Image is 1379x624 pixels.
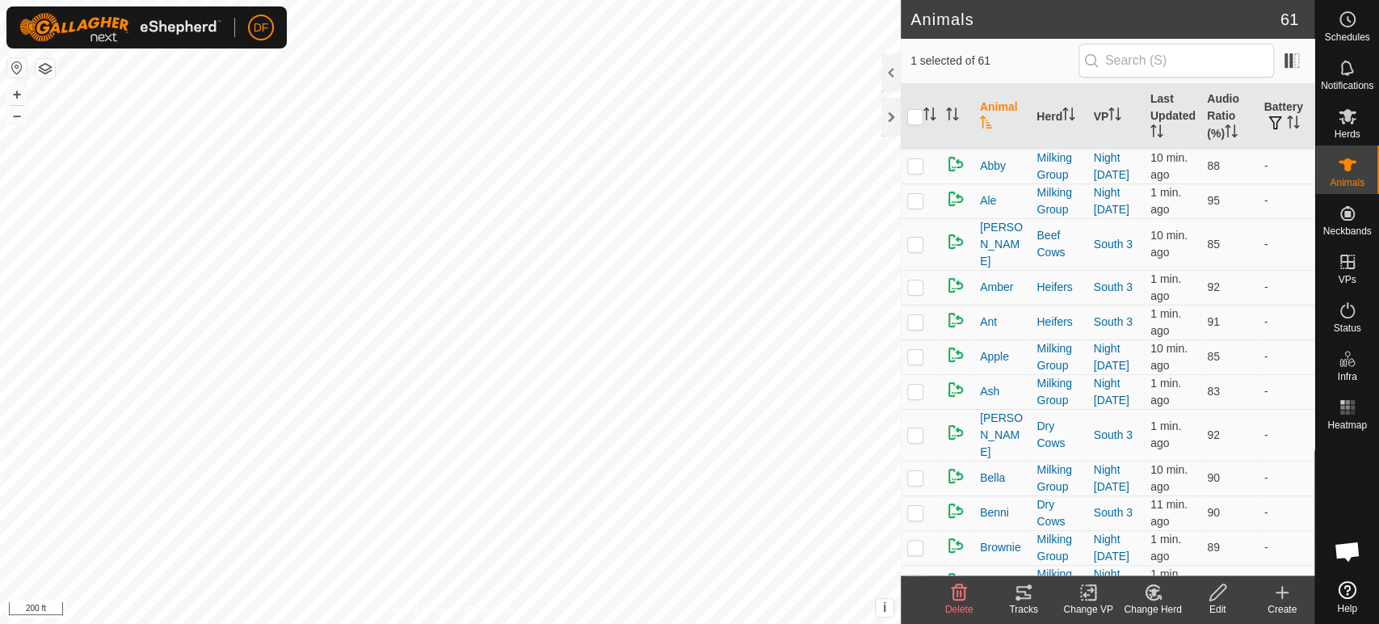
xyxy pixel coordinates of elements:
p-sorticon: Activate to sort [1225,127,1238,140]
td: - [1258,409,1314,461]
a: Night [DATE] [1094,377,1129,407]
span: Benni [980,504,1009,521]
span: Sep 23, 2025, 3:32 PM [1150,498,1188,528]
a: Night [DATE] [1094,151,1129,181]
td: - [1258,270,1314,305]
a: South 3 [1094,238,1133,251]
img: returning on [946,423,965,442]
a: South 3 [1094,315,1133,328]
td: - [1258,149,1314,183]
div: Change VP [1056,602,1120,617]
span: Ant [980,314,997,331]
span: Ash [980,383,999,400]
span: 61 [1280,7,1298,32]
td: - [1258,461,1314,495]
span: Sep 23, 2025, 3:42 PM [1150,420,1181,449]
img: returning on [946,571,965,590]
span: [PERSON_NAME] [980,410,1024,461]
div: Dry Cows [1036,496,1080,530]
img: returning on [946,276,965,295]
div: Milking Group [1036,150,1080,183]
span: Sep 23, 2025, 3:43 PM [1150,533,1181,563]
div: Change Herd [1120,602,1185,617]
th: VP [1087,84,1144,150]
span: Cake [980,574,1007,591]
a: Help [1315,575,1379,620]
span: Sep 23, 2025, 3:33 PM [1150,342,1188,372]
th: Battery [1258,84,1314,150]
div: Milking Group [1036,462,1080,495]
span: 1 selected of 61 [910,53,1078,70]
p-sorticon: Activate to sort [923,110,936,123]
span: Animals [1330,178,1364,188]
div: Milking Group [1036,340,1080,374]
a: Night [DATE] [1094,463,1129,493]
td: - [1258,565,1314,600]
img: returning on [946,232,965,251]
span: Apple [980,348,1009,365]
h2: Animals [910,10,1280,29]
span: Sep 23, 2025, 3:42 PM [1150,272,1181,302]
th: Audio Ratio (%) [1200,84,1257,150]
div: Beef Cows [1036,227,1080,261]
span: 91 [1207,315,1220,328]
span: Heatmap [1327,420,1367,430]
span: i [883,601,886,614]
div: Heifers [1036,279,1080,296]
div: Milking Group [1036,375,1080,409]
span: Herds [1334,129,1360,139]
span: Sep 23, 2025, 3:42 PM [1150,377,1181,407]
span: DF [254,19,269,36]
div: Tracks [991,602,1056,617]
a: South 3 [1094,280,1133,293]
img: Gallagher Logo [19,13,221,42]
td: - [1258,374,1314,409]
span: 83 [1207,385,1220,398]
p-sorticon: Activate to sort [946,110,959,123]
span: Bella [980,470,1005,487]
span: 89 [1207,541,1220,554]
a: South 3 [1094,428,1133,441]
span: Sep 23, 2025, 3:33 PM [1150,151,1188,181]
span: Neckbands [1322,226,1371,236]
div: Milking Group [1036,566,1080,600]
span: Sep 23, 2025, 3:42 PM [1150,567,1181,597]
button: i [876,599,893,617]
button: Map Layers [36,59,55,78]
th: Last Updated [1144,84,1200,150]
div: Milking Group [1036,184,1080,218]
span: 92 [1207,280,1220,293]
img: returning on [946,154,965,174]
input: Search (S) [1078,44,1274,78]
div: Heifers [1036,314,1080,331]
th: Animal [973,84,1030,150]
span: 92 [1207,428,1220,441]
img: returning on [946,380,965,399]
p-sorticon: Activate to sort [1108,110,1121,123]
td: - [1258,218,1314,270]
span: 90 [1207,471,1220,484]
span: Sep 23, 2025, 3:33 PM [1150,229,1188,259]
button: – [7,106,27,125]
span: Schedules [1324,32,1369,42]
a: Night [DATE] [1094,533,1129,563]
span: Sep 23, 2025, 3:43 PM [1150,186,1181,216]
span: Notifications [1321,81,1373,91]
td: - [1258,495,1314,530]
td: - [1258,305,1314,339]
img: returning on [946,501,965,521]
p-sorticon: Activate to sort [1062,110,1075,123]
span: Sep 23, 2025, 3:33 PM [1150,463,1188,493]
a: Night [DATE] [1094,567,1129,597]
span: 85 [1207,238,1220,251]
span: VPs [1338,275,1356,285]
a: Contact Us [466,603,514,618]
div: Dry Cows [1036,418,1080,452]
span: Sep 23, 2025, 3:42 PM [1150,307,1181,337]
img: returning on [946,310,965,330]
span: Abby [980,158,1006,175]
span: Ale [980,192,996,209]
a: South 3 [1094,506,1133,519]
td: - [1258,530,1314,565]
div: Create [1250,602,1314,617]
